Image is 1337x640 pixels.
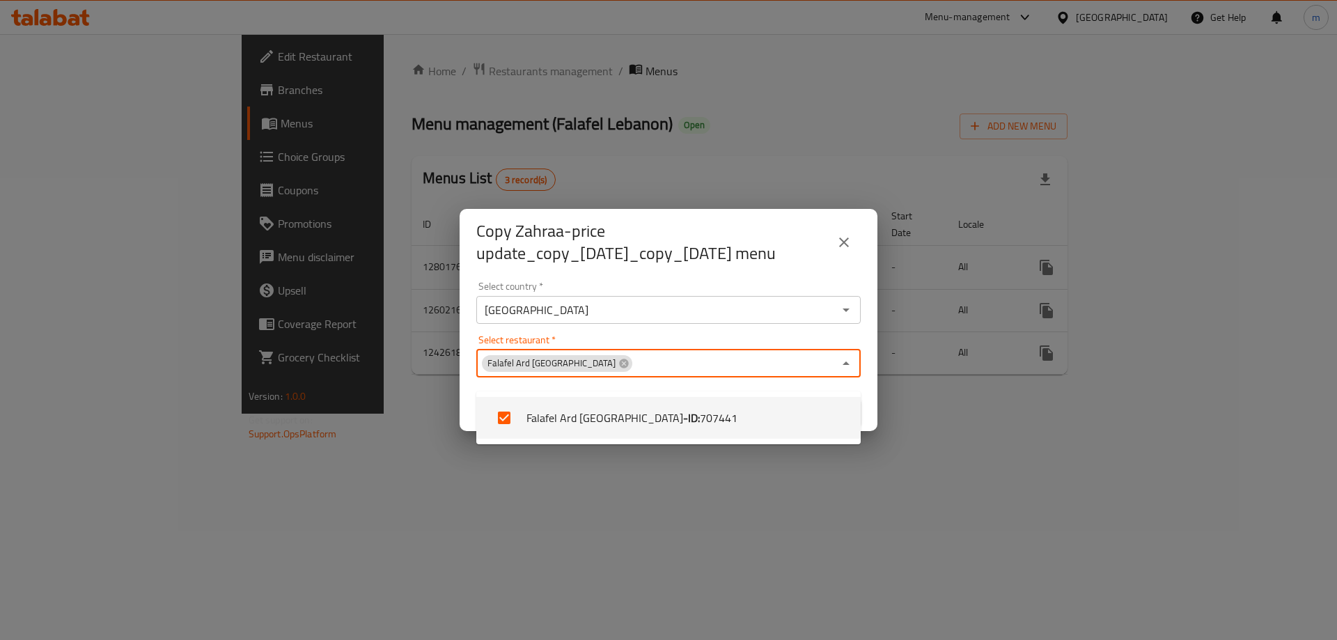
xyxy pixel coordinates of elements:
[827,226,861,259] button: close
[482,357,621,370] span: Falafel Ard [GEOGRAPHIC_DATA]
[683,409,700,426] b: - ID:
[476,220,827,265] h2: Copy Zahraa-price update_copy_[DATE]_copy_[DATE] menu
[700,409,737,426] span: 707441
[836,354,856,373] button: Close
[482,355,632,372] div: Falafel Ard [GEOGRAPHIC_DATA]
[476,397,861,439] li: Falafel Ard [GEOGRAPHIC_DATA]
[836,300,856,320] button: Open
